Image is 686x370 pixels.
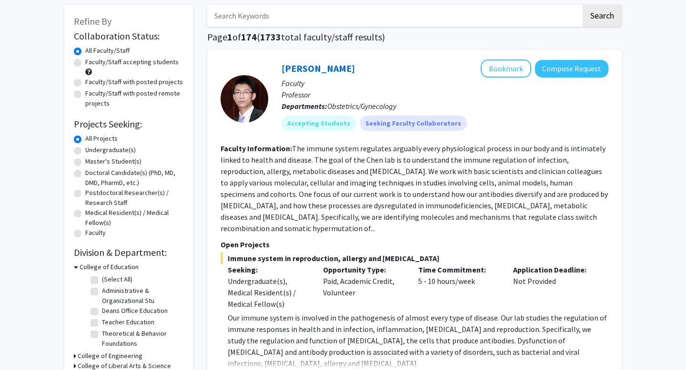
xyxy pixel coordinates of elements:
a: [PERSON_NAME] [282,62,355,74]
label: All Projects [85,134,118,144]
p: Professor [282,89,608,100]
label: Administrative & Organizational Stu [102,286,181,306]
label: Theoretical & Behavior Foundations [102,329,181,349]
div: Not Provided [506,264,601,310]
div: Undergraduate(s), Medical Resident(s) / Medical Fellow(s) [228,275,309,310]
label: Undergraduate(s) [85,145,136,155]
p: Seeking: [228,264,309,275]
label: Teacher Education [102,317,154,327]
span: Our immune system is involved in the pathogenesis of almost every type of disease. Our lab studie... [228,313,607,368]
b: Faculty Information: [221,144,292,153]
label: Faculty/Staff with posted projects [85,77,183,87]
span: Immune system in reproduction, allergy and [MEDICAL_DATA] [221,253,608,264]
span: Obstetrics/Gynecology [327,101,396,111]
button: Search [583,5,622,27]
h3: College of Education [80,262,139,272]
input: Search Keywords [207,5,581,27]
label: Postdoctoral Researcher(s) / Research Staff [85,188,183,208]
label: (Select All) [102,274,132,284]
p: Application Deadline: [513,264,594,275]
label: Master's Student(s) [85,156,141,166]
h2: Division & Department: [74,247,183,258]
p: Opportunity Type: [323,264,404,275]
h1: Page of ( total faculty/staff results) [207,31,622,43]
mat-chip: Accepting Students [282,116,356,131]
fg-read-more: The immune system regulates arguably every physiological process in our body and is intimately li... [221,144,608,233]
label: Medical Resident(s) / Medical Fellow(s) [85,208,183,228]
button: Compose Request to Kang Chen [535,60,608,78]
label: Faculty/Staff accepting students [85,57,179,67]
div: Paid, Academic Credit, Volunteer [316,264,411,310]
label: Faculty/Staff with posted remote projects [85,88,183,108]
button: Add Kang Chen to Bookmarks [481,59,531,78]
span: 1 [227,31,232,43]
p: Open Projects [221,239,608,250]
h3: College of Engineering [78,351,142,361]
b: Departments: [282,101,327,111]
label: Doctoral Candidate(s) (PhD, MD, DMD, PharmD, etc.) [85,168,183,188]
span: 1733 [260,31,281,43]
span: Refine By [74,15,111,27]
label: All Faculty/Staff [85,46,130,56]
p: Time Commitment: [418,264,499,275]
iframe: Chat [7,327,40,363]
h2: Collaboration Status: [74,30,183,42]
h2: Projects Seeking: [74,118,183,130]
mat-chip: Seeking Faculty Collaborators [360,116,467,131]
span: 174 [241,31,257,43]
p: Faculty [282,78,608,89]
label: Deans Office Education [102,306,168,316]
div: 5 - 10 hours/week [411,264,506,310]
label: Faculty [85,228,106,238]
